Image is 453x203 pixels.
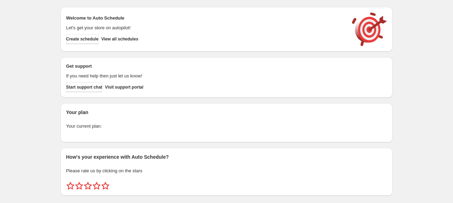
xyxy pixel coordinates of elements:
[66,84,102,90] span: Start support chat
[66,82,102,92] a: Start support chat
[66,15,345,22] h2: Welcome to Auto Schedule
[105,84,143,90] span: Visit support portal
[105,82,143,92] a: Visit support portal
[101,34,138,44] button: View all schedules
[66,167,387,174] p: Please rate us by clicking on the stars
[66,63,345,70] h2: Get support
[66,153,387,160] h2: How's your experience with Auto Schedule?
[101,36,138,42] span: View all schedules
[66,73,345,80] p: If you need help then just let us know!
[66,36,99,42] span: Create schedule
[66,109,387,116] h2: Your plan
[66,123,387,130] p: Your current plan:
[66,34,99,44] button: Create schedule
[66,24,345,31] p: Let's get your store on autopilot!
